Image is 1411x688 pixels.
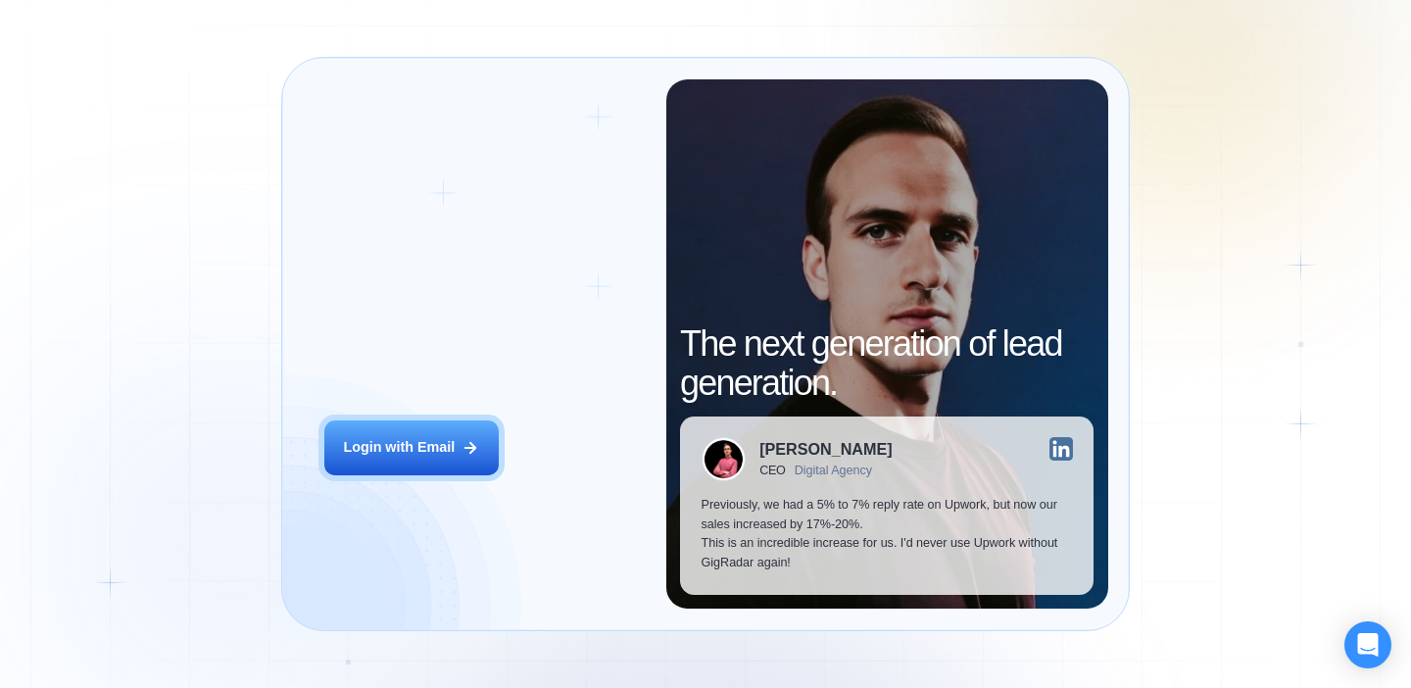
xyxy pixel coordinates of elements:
[324,420,499,475] button: Login with Email
[795,464,872,477] div: Digital Agency
[702,496,1073,573] p: Previously, we had a 5% to 7% reply rate on Upwork, but now our sales increased by 17%-20%. This ...
[1344,621,1391,668] div: Open Intercom Messenger
[759,441,892,457] div: [PERSON_NAME]
[680,324,1094,402] h2: The next generation of lead generation.
[343,438,455,458] div: Login with Email
[759,464,786,477] div: CEO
